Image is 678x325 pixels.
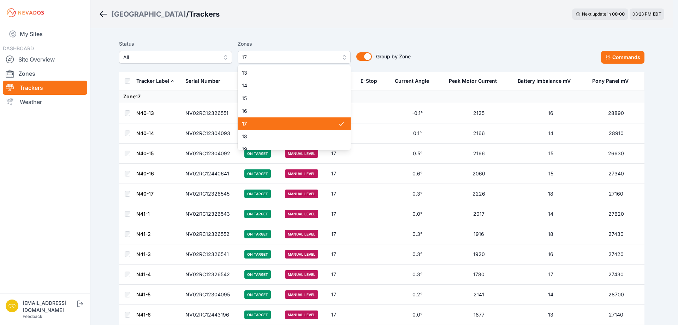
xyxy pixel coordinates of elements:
span: 18 [242,133,338,140]
button: 17 [238,51,351,64]
span: 14 [242,82,338,89]
div: 17 [238,65,351,150]
span: 15 [242,95,338,102]
span: 17 [242,53,337,62]
span: 13 [242,69,338,76]
span: 19 [242,146,338,153]
span: 16 [242,108,338,115]
span: 17 [242,120,338,127]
